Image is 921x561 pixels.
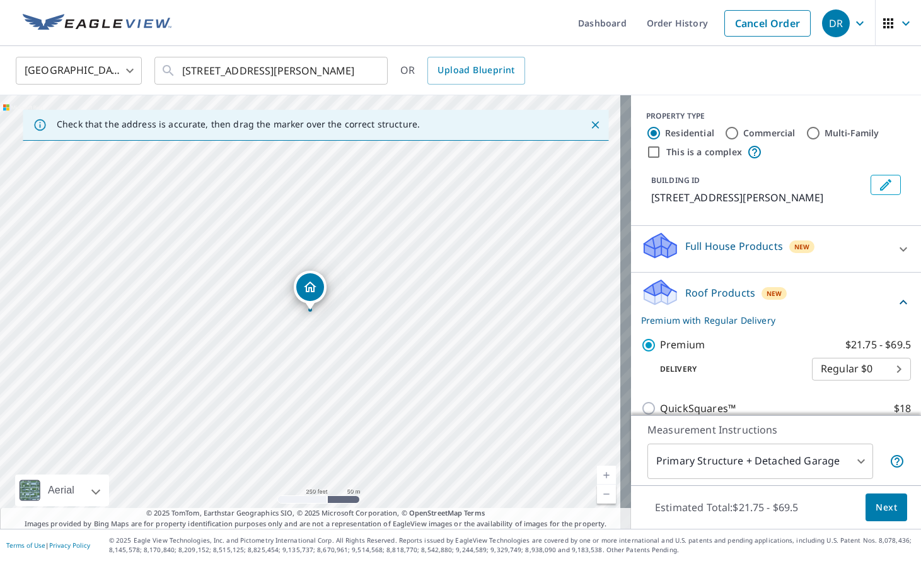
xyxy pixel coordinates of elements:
[464,508,485,517] a: Terms
[876,500,897,516] span: Next
[666,146,742,158] label: This is a complex
[724,10,811,37] a: Cancel Order
[767,288,782,298] span: New
[660,337,705,353] p: Premium
[647,422,905,437] p: Measurement Instructions
[646,110,906,122] div: PROPERTY TYPE
[822,9,850,37] div: DR
[16,53,142,88] div: [GEOGRAPHIC_DATA]
[641,363,812,375] p: Delivery
[641,314,896,327] p: Premium with Regular Delivery
[57,119,420,130] p: Check that the address is accurate, then drag the marker over the correct structure.
[294,271,327,310] div: Dropped pin, building 1, Residential property, 125 Belvedere Dr Holly Ridge, NC 28445
[437,62,514,78] span: Upload Blueprint
[894,401,911,416] p: $18
[182,53,362,88] input: Search by address or latitude-longitude
[685,239,783,254] p: Full House Products
[651,175,700,186] p: BUILDING ID
[665,127,714,139] label: Residential
[660,401,736,416] p: QuickSquares™
[641,278,911,327] div: Roof ProductsNewPremium with Regular Delivery
[743,127,796,139] label: Commercial
[400,57,525,85] div: OR
[645,493,809,521] p: Estimated Total: $21.75 - $69.5
[812,351,911,387] div: Regular $0
[641,231,911,267] div: Full House ProductsNew
[109,536,915,555] p: © 2025 Eagle View Technologies, Inc. and Pictometry International Corp. All Rights Reserved. Repo...
[6,541,90,549] p: |
[889,454,905,469] span: Your report will include the primary structure and a detached garage if one exists.
[15,475,109,506] div: Aerial
[587,117,603,133] button: Close
[49,541,90,550] a: Privacy Policy
[409,508,462,517] a: OpenStreetMap
[685,285,755,300] p: Roof Products
[597,485,616,504] a: Current Level 17, Zoom Out
[871,175,901,195] button: Edit building 1
[23,14,171,33] img: EV Logo
[427,57,524,85] a: Upload Blueprint
[794,242,810,252] span: New
[647,444,873,479] div: Primary Structure + Detached Garage
[825,127,879,139] label: Multi-Family
[597,466,616,485] a: Current Level 17, Zoom In
[6,541,45,550] a: Terms of Use
[44,475,78,506] div: Aerial
[146,508,485,519] span: © 2025 TomTom, Earthstar Geographics SIO, © 2025 Microsoft Corporation, ©
[866,493,907,522] button: Next
[651,190,866,205] p: [STREET_ADDRESS][PERSON_NAME]
[845,337,911,353] p: $21.75 - $69.5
